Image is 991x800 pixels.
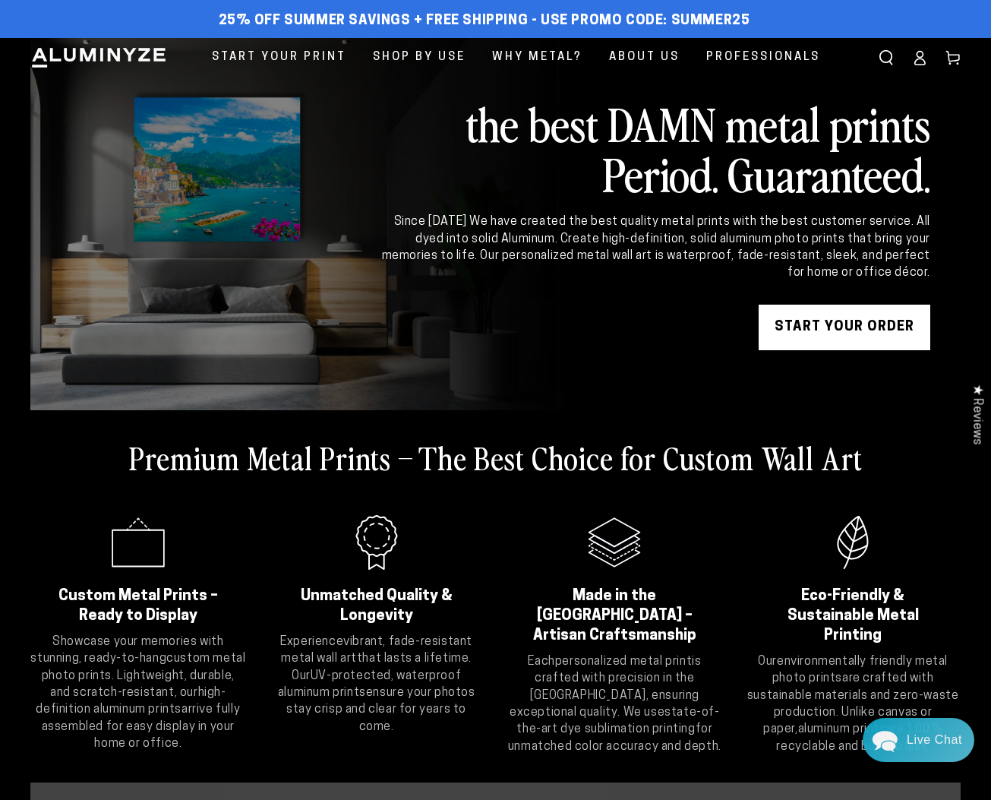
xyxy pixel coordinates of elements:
[163,432,205,445] span: Re:amaze
[863,718,974,762] div: Chat widget toggle
[24,24,36,36] img: logo_orange.svg
[103,458,221,482] a: Send a Message
[706,47,820,68] span: Professionals
[116,435,205,444] span: We run on
[507,653,723,755] p: Each is crafted with precision in the [GEOGRAPHIC_DATA], ensuring exceptional quality. We use for...
[58,90,136,100] div: Domain Overview
[41,88,53,100] img: tab_domain_overview_orange.svg
[288,587,466,626] h2: Unmatched Quality & Longevity
[764,587,942,646] h2: Eco-Friendly & Sustainable Metal Printing
[30,634,246,753] p: Showcase your memories with stunning, ready-to-hang . Lightweight, durable, and scratch-resistant...
[129,438,863,477] h2: Premium Metal Prints – The Best Choice for Custom Wall Art
[43,24,74,36] div: v 4.0.25
[373,47,466,68] span: Shop By Use
[22,71,301,84] div: We usually reply in a few hours.
[869,41,903,74] summary: Search our site
[481,38,594,77] a: Why Metal?
[526,587,704,646] h2: Made in the [GEOGRAPHIC_DATA] – Artisan Craftsmanship
[609,47,680,68] span: About Us
[278,670,462,699] strong: UV-protected, waterproof aluminum prints
[142,23,181,62] img: John
[212,47,346,68] span: Start Your Print
[361,38,477,77] a: Shop By Use
[174,23,213,62] img: Helga
[39,40,167,52] div: Domain: [DOMAIN_NAME]
[30,46,167,69] img: Aluminyze
[492,47,582,68] span: Why Metal?
[695,38,832,77] a: Professionals
[555,656,692,668] strong: personalized metal print
[745,653,961,755] p: Our are crafted with sustainable materials and zero-waste production. Unlike canvas or paper, are...
[379,213,930,282] div: Since [DATE] We have created the best quality metal prints with the best customer service. All dy...
[516,707,719,735] strong: state-of-the-art dye sublimation printing
[110,23,150,62] img: Marie J
[269,634,484,735] p: Experience that lasts a lifetime. Our ensure your photos stay crisp and clear for years to come.
[772,656,948,685] strong: environmentally friendly metal photo prints
[759,305,930,350] a: START YOUR Order
[151,88,163,100] img: tab_keywords_by_traffic_grey.svg
[281,636,472,665] strong: vibrant, fade-resistant metal wall art
[24,40,36,52] img: website_grey.svg
[907,718,962,762] div: Contact Us Directly
[962,372,991,457] div: Click to open Judge.me floating reviews tab
[219,13,750,30] span: 25% off Summer Savings + Free Shipping - Use Promo Code: SUMMER25
[379,98,930,198] h2: the best DAMN metal prints Period. Guaranteed.
[200,38,358,77] a: Start Your Print
[598,38,691,77] a: About Us
[798,723,886,735] strong: aluminum prints
[49,587,227,626] h2: Custom Metal Prints – Ready to Display
[168,90,256,100] div: Keywords by Traffic
[42,653,246,681] strong: custom metal photo prints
